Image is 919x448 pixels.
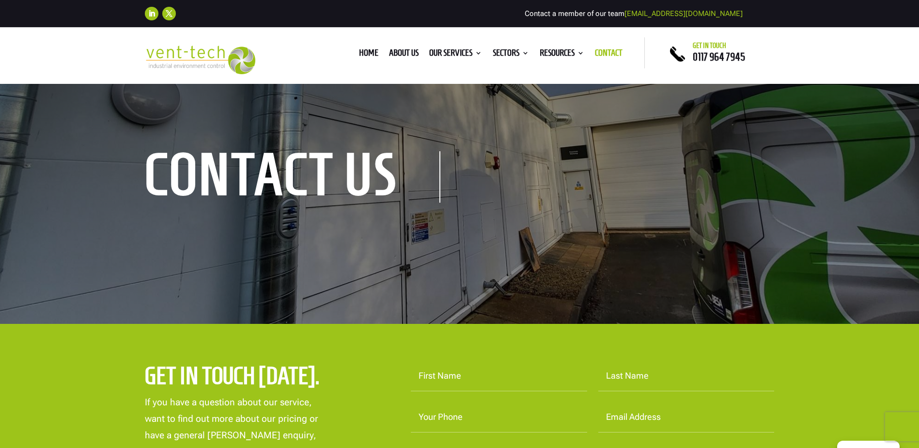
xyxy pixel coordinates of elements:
a: Contact [595,49,623,60]
input: First Name [411,361,587,391]
a: Our Services [429,49,482,60]
h1: contact us [145,151,440,203]
span: Contact a member of our team [525,9,743,18]
a: Follow on LinkedIn [145,7,158,20]
input: Email Address [598,402,775,432]
input: Your Phone [411,402,587,432]
a: Follow on X [162,7,176,20]
img: 2023-09-27T08_35_16.549ZVENT-TECH---Clear-background [145,46,256,74]
a: About us [389,49,419,60]
a: [EMAIL_ADDRESS][DOMAIN_NAME] [624,9,743,18]
span: Get in touch [693,42,726,49]
h2: Get in touch [DATE]. [145,361,347,395]
input: Last Name [598,361,775,391]
a: Home [359,49,378,60]
a: Sectors [493,49,529,60]
a: Resources [540,49,584,60]
a: 0117 964 7945 [693,51,745,63]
